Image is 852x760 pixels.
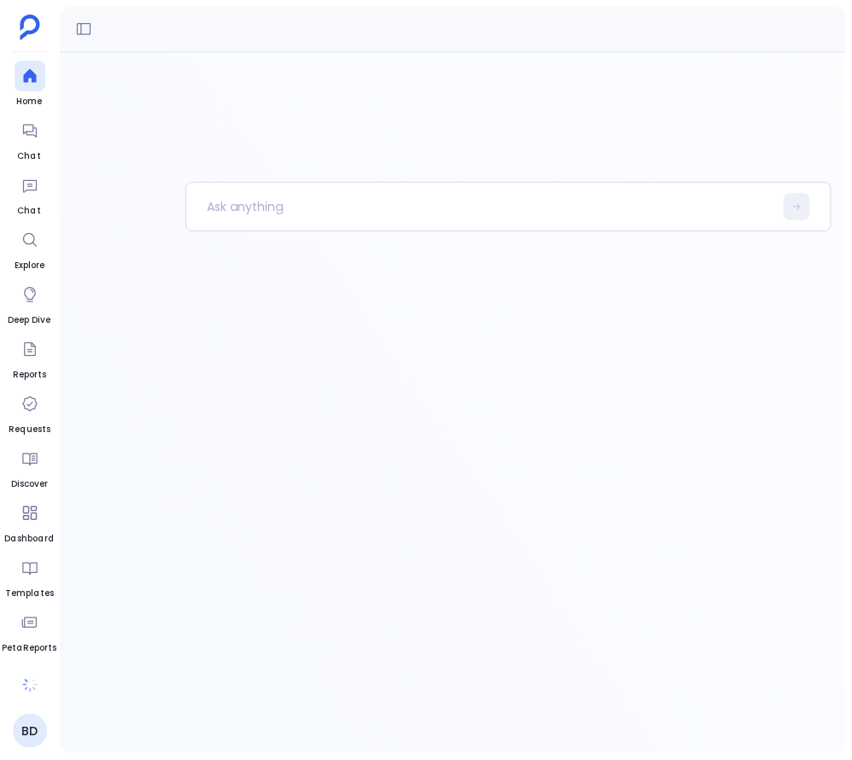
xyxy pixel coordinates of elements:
[13,714,47,748] a: BD
[15,95,45,108] span: Home
[15,259,45,272] span: Explore
[4,498,55,546] a: Dashboard
[3,641,57,655] span: PetaReports
[4,532,55,546] span: Dashboard
[9,313,51,327] span: Deep Dive
[15,149,45,163] span: Chat
[20,15,40,40] img: petavue logo
[9,389,50,436] a: Requests
[15,170,45,218] a: Chat
[15,61,45,108] a: Home
[13,334,46,382] a: Reports
[15,204,45,218] span: Chat
[5,587,54,600] span: Templates
[9,423,50,436] span: Requests
[11,443,48,491] a: Discover
[15,225,45,272] a: Explore
[13,368,46,382] span: Reports
[15,115,45,163] a: Chat
[8,662,51,710] a: Data Hub
[3,607,57,655] a: PetaReports
[21,676,38,693] img: spinner-B0dY0IHp.gif
[5,552,54,600] a: Templates
[11,477,48,491] span: Discover
[9,279,51,327] a: Deep Dive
